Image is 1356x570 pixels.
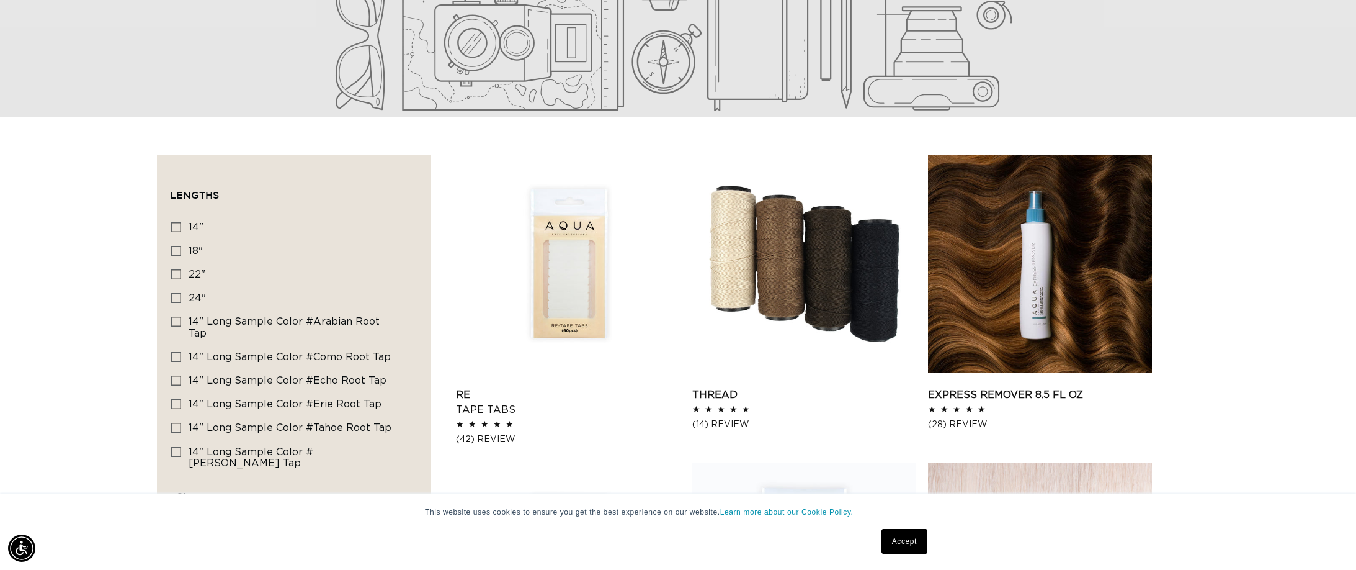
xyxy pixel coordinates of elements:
span: 14" Long Sample Color #Arabian Root Tap [189,317,380,338]
span: 14" Long Sample Color #[PERSON_NAME] Tap [189,447,313,468]
a: Thread [692,387,916,402]
div: Accessibility Menu [8,535,35,562]
span: 18" [189,246,203,256]
span: Lengths [170,189,219,201]
a: Accept [881,529,927,554]
span: 24" [189,293,206,303]
button: Show more [170,491,238,510]
span: 22" [189,269,205,279]
span: 14" [189,222,203,232]
span: 14" Long Sample Color #Erie Root Tap [189,399,381,409]
a: Express Remover 8.5 fl oz [928,387,1152,402]
span: 14" Long Sample Color #Como Root Tap [189,352,391,362]
span: 14" Long Sample Color #Tahoe Root Tap [189,423,391,433]
summary: Lengths (0 selected) [170,168,418,212]
span: 14" Long Sample Color #Echo Root Tap [189,376,386,386]
span: Show more [170,492,234,502]
p: This website uses cookies to ensure you get the best experience on our website. [425,507,931,518]
a: Learn more about our Cookie Policy. [720,508,854,517]
a: Re Tape Tabs [456,387,680,417]
span: + [170,492,176,502]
